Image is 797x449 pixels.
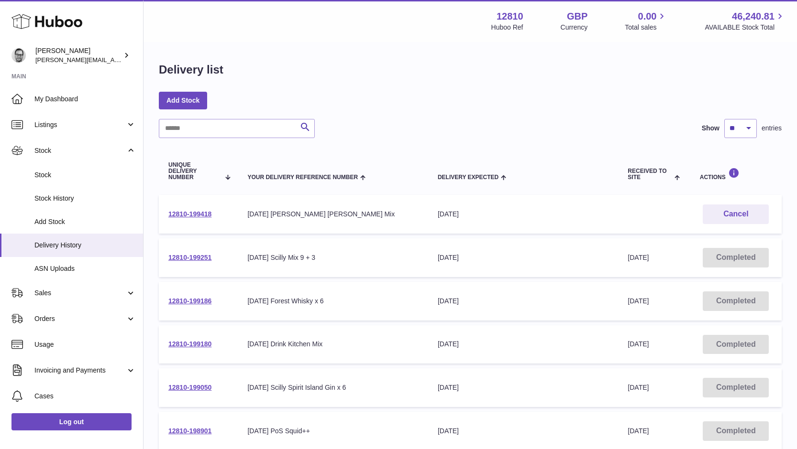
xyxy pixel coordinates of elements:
span: My Dashboard [34,95,136,104]
div: [DATE] [PERSON_NAME] [PERSON_NAME] Mix [247,210,418,219]
a: Log out [11,413,132,430]
img: alex@digidistiller.com [11,48,26,63]
span: [DATE] [628,340,649,348]
strong: GBP [567,10,587,23]
span: Listings [34,120,126,129]
span: Your Delivery Reference Number [247,174,358,181]
a: 12810-199251 [168,254,211,261]
span: Usage [34,340,136,349]
span: [DATE] [628,254,649,261]
button: Cancel [703,204,769,224]
span: Stock [34,146,126,155]
span: [DATE] [628,427,649,435]
span: 0.00 [638,10,657,23]
a: 12810-198901 [168,427,211,435]
div: [DATE] PoS Squid++ [247,427,418,436]
div: [DATE] [438,297,609,306]
span: Total sales [625,23,667,32]
div: [DATE] [438,210,609,219]
span: 46,240.81 [732,10,775,23]
span: [DATE] [628,384,649,391]
span: entries [762,124,782,133]
div: [PERSON_NAME] [35,46,122,64]
a: 0.00 Total sales [625,10,667,32]
div: [DATE] [438,340,609,349]
div: [DATE] Drink Kitchen Mix [247,340,418,349]
div: Currency [561,23,588,32]
span: Stock [34,171,136,180]
span: Unique Delivery Number [168,162,220,181]
span: Invoicing and Payments [34,366,126,375]
span: Add Stock [34,217,136,226]
span: Sales [34,289,126,298]
span: Received to Site [628,168,672,181]
a: 12810-199418 [168,210,211,218]
div: [DATE] Scilly Spirit Island Gin x 6 [247,383,418,392]
span: Delivery History [34,241,136,250]
a: 12810-199050 [168,384,211,391]
span: [PERSON_NAME][EMAIL_ADDRESS][DOMAIN_NAME] [35,56,192,64]
div: Huboo Ref [491,23,523,32]
div: [DATE] Forest Whisky x 6 [247,297,418,306]
a: 12810-199180 [168,340,211,348]
div: [DATE] [438,253,609,262]
span: Delivery Expected [438,174,498,181]
div: [DATE] [438,427,609,436]
span: Orders [34,314,126,323]
span: ASN Uploads [34,264,136,273]
div: Actions [700,168,772,181]
span: [DATE] [628,297,649,305]
div: [DATE] [438,383,609,392]
label: Show [702,124,720,133]
span: Cases [34,392,136,401]
span: Stock History [34,194,136,203]
a: 46,240.81 AVAILABLE Stock Total [705,10,786,32]
a: 12810-199186 [168,297,211,305]
div: [DATE] Scilly Mix 9 + 3 [247,253,418,262]
h1: Delivery list [159,62,223,77]
a: Add Stock [159,92,207,109]
strong: 12810 [497,10,523,23]
span: AVAILABLE Stock Total [705,23,786,32]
